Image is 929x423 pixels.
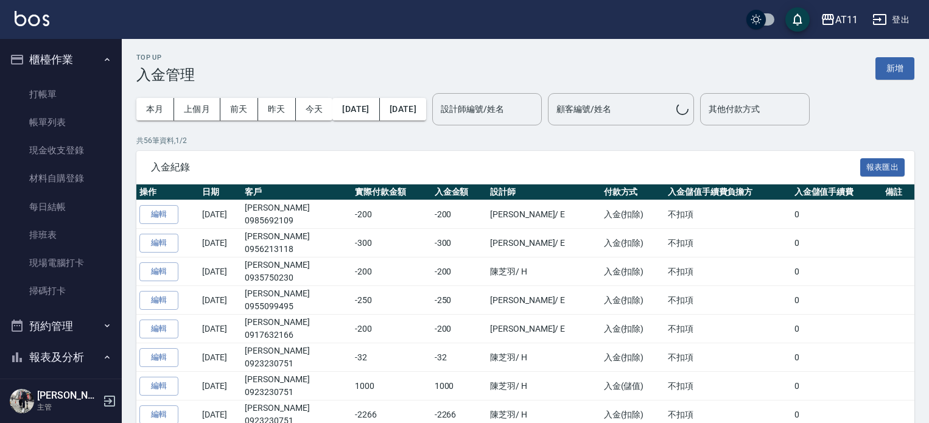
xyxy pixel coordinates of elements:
p: 0935750230 [245,271,349,284]
button: 今天 [296,98,333,121]
td: 不扣項 [665,315,791,343]
button: [DATE] [380,98,426,121]
button: 編輯 [139,377,178,396]
td: 入金(扣除) [601,315,665,343]
td: 0 [791,343,883,372]
h3: 入金管理 [136,66,195,83]
td: 不扣項 [665,200,791,229]
a: 打帳單 [5,80,117,108]
td: -32 [432,343,487,372]
td: 0 [791,257,883,286]
td: 不扣項 [665,286,791,315]
button: 編輯 [139,234,178,253]
td: [DATE] [199,372,242,400]
td: 不扣項 [665,343,791,372]
button: 預約管理 [5,310,117,342]
h5: [PERSON_NAME] [37,390,99,402]
td: [PERSON_NAME] / E [487,200,601,229]
p: 0923230751 [245,386,349,399]
p: 共 56 筆資料, 1 / 2 [136,135,914,146]
th: 備註 [882,184,914,200]
td: [DATE] [199,229,242,257]
a: 報表目錄 [5,378,117,406]
td: [DATE] [199,315,242,343]
td: 陳芝羽 / H [487,343,601,372]
td: 入金(扣除) [601,343,665,372]
th: 設計師 [487,184,601,200]
td: 不扣項 [665,257,791,286]
p: 主管 [37,402,99,413]
td: [PERSON_NAME] / E [487,315,601,343]
td: -200 [432,257,487,286]
p: 0985692109 [245,214,349,227]
td: -200 [352,257,431,286]
a: 現金收支登錄 [5,136,117,164]
td: -200 [432,315,487,343]
p: 0956213118 [245,243,349,256]
td: [DATE] [199,200,242,229]
button: 編輯 [139,348,178,367]
a: 材料自購登錄 [5,164,117,192]
img: Person [10,389,34,413]
td: 陳芝羽 / H [487,372,601,400]
td: [PERSON_NAME] [242,257,352,286]
td: [PERSON_NAME] / E [487,229,601,257]
button: 編輯 [139,262,178,281]
td: -300 [352,229,431,257]
td: [PERSON_NAME] [242,200,352,229]
button: 昨天 [258,98,296,121]
span: 入金紀錄 [151,161,860,173]
td: [DATE] [199,257,242,286]
a: 排班表 [5,221,117,249]
button: 登出 [868,9,914,31]
th: 入金儲值手續費 [791,184,883,200]
button: 報表匯出 [860,158,905,177]
td: 入金(扣除) [601,286,665,315]
button: 編輯 [139,205,178,224]
button: [DATE] [332,98,379,121]
td: [PERSON_NAME] [242,343,352,372]
p: 0917632166 [245,329,349,341]
th: 入金儲值手續費負擔方 [665,184,791,200]
button: 櫃檯作業 [5,44,117,75]
td: -32 [352,343,431,372]
td: -250 [352,286,431,315]
button: 新增 [875,57,914,80]
td: 0 [791,372,883,400]
a: 現場電腦打卡 [5,249,117,277]
button: save [785,7,810,32]
td: -300 [432,229,487,257]
h2: Top Up [136,54,195,61]
p: 0923230751 [245,357,349,370]
td: [PERSON_NAME] / E [487,286,601,315]
td: 入金(儲值) [601,372,665,400]
td: 不扣項 [665,229,791,257]
td: 入金(扣除) [601,257,665,286]
td: [PERSON_NAME] [242,229,352,257]
td: -200 [352,315,431,343]
div: AT11 [835,12,858,27]
a: 掃碼打卡 [5,277,117,305]
td: 入金(扣除) [601,229,665,257]
th: 實際付款金額 [352,184,431,200]
img: Logo [15,11,49,26]
button: 上個月 [174,98,220,121]
td: 陳芝羽 / H [487,257,601,286]
td: 0 [791,286,883,315]
button: 編輯 [139,320,178,338]
td: [PERSON_NAME] [242,286,352,315]
td: 1000 [432,372,487,400]
button: 本月 [136,98,174,121]
th: 客戶 [242,184,352,200]
button: 報表及分析 [5,341,117,373]
button: 前天 [220,98,258,121]
td: -250 [432,286,487,315]
td: [PERSON_NAME] [242,315,352,343]
th: 操作 [136,184,199,200]
button: AT11 [816,7,863,32]
a: 報表匯出 [860,161,905,172]
td: 1000 [352,372,431,400]
a: 新增 [875,62,914,74]
td: [DATE] [199,343,242,372]
a: 每日結帳 [5,193,117,221]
